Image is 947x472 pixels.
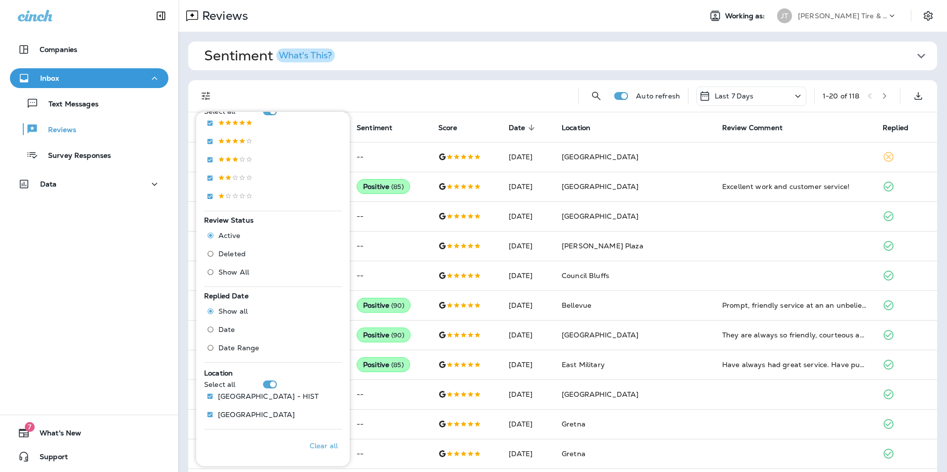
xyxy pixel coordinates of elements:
p: [GEOGRAPHIC_DATA] - HIST [218,392,318,400]
div: Prompt, friendly service at an an unbelievably great price. I dropped in to check on an issue and... [722,300,867,310]
span: Location [562,124,590,132]
span: Bellevue [562,301,591,310]
span: Location [204,369,233,378]
td: [DATE] [501,409,554,439]
span: Active [218,232,240,239]
button: Support [10,447,168,467]
span: Sentiment [357,124,392,132]
span: 7 [25,422,35,432]
p: [GEOGRAPHIC_DATA] [218,411,295,419]
span: ( 85 ) [391,361,404,369]
p: Reviews [198,8,248,23]
span: Council Bluffs [562,271,609,280]
span: Show all [218,307,248,315]
div: Have always had great service. Have purchased several sets of tires and had great performance out... [722,360,867,370]
span: Replied Date [204,291,249,300]
span: Date [218,326,235,333]
button: Clear all [306,433,342,458]
p: Last 7 Days [715,92,754,100]
div: Filters [196,106,350,466]
span: Replied [883,124,908,132]
td: [DATE] [501,201,554,231]
button: Reviews [10,119,168,140]
p: Reviews [38,126,76,135]
p: Select all [204,380,235,388]
td: [DATE] [501,231,554,261]
span: Sentiment [357,123,405,132]
span: What's New [30,429,81,441]
span: Review Comment [722,123,795,132]
span: Review Status [204,216,254,225]
button: 7What's New [10,423,168,443]
td: -- [349,142,430,172]
span: Gretna [562,449,585,458]
button: Data [10,174,168,194]
td: -- [349,261,430,290]
button: Companies [10,40,168,59]
p: [PERSON_NAME] Tire & Auto [798,12,887,20]
span: Gretna [562,420,585,428]
p: Inbox [40,74,59,82]
td: [DATE] [501,320,554,350]
div: Positive [357,357,410,372]
span: [GEOGRAPHIC_DATA] [562,390,638,399]
p: Select all [204,107,235,115]
h1: Sentiment [204,47,335,64]
span: ( 85 ) [391,183,404,191]
button: Inbox [10,68,168,88]
td: -- [349,231,430,261]
td: -- [349,439,430,469]
td: [DATE] [501,439,554,469]
p: Clear all [310,442,338,450]
span: Show All [218,268,249,276]
div: Positive [357,179,410,194]
span: ( 90 ) [391,331,404,339]
p: Data [40,180,57,188]
span: Date Range [218,344,259,352]
button: SentimentWhat's This? [196,42,945,70]
span: [GEOGRAPHIC_DATA] [562,182,638,191]
button: Settings [919,7,937,25]
span: Date [509,123,538,132]
p: Survey Responses [38,151,111,161]
span: [GEOGRAPHIC_DATA] [562,152,638,161]
span: Deleted [218,250,246,258]
span: Score [438,123,471,132]
button: Filters [196,86,216,106]
p: Auto refresh [636,92,680,100]
span: Support [30,453,68,465]
td: [DATE] [501,142,554,172]
td: [DATE] [501,350,554,379]
span: Date [509,124,526,132]
div: Excellent work and customer service! [722,182,867,191]
div: Positive [357,328,411,342]
button: Collapse Sidebar [147,6,175,26]
span: [GEOGRAPHIC_DATA] [562,330,638,339]
span: Working as: [725,12,767,20]
button: What's This? [276,48,335,62]
td: [DATE] [501,172,554,201]
td: -- [349,379,430,409]
div: Positive [357,298,411,313]
span: Location [562,123,603,132]
div: They are always so friendly, courteous and extremely helpful. [722,330,867,340]
div: JT [777,8,792,23]
button: Text Messages [10,93,168,114]
div: What's This? [279,51,332,60]
button: Search Reviews [586,86,606,106]
span: Review Comment [722,124,783,132]
td: -- [349,409,430,439]
div: 1 - 20 of 118 [823,92,860,100]
span: Score [438,124,458,132]
td: [DATE] [501,379,554,409]
button: Survey Responses [10,144,168,165]
p: Companies [40,46,77,53]
span: ( 90 ) [391,301,404,310]
td: [DATE] [501,261,554,290]
span: East Military [562,360,605,369]
p: Text Messages [39,100,99,109]
td: [DATE] [501,290,554,320]
span: [PERSON_NAME] Plaza [562,241,643,250]
span: [GEOGRAPHIC_DATA] [562,212,638,221]
span: Replied [883,123,921,132]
